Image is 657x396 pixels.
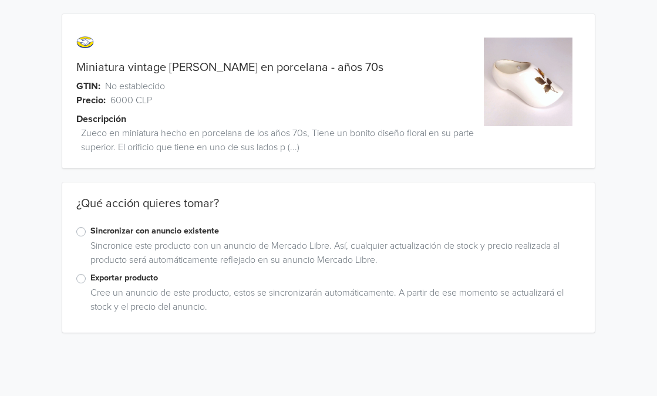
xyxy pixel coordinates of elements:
[90,272,581,285] label: Exportar producto
[76,79,100,93] span: GTIN:
[62,197,595,225] div: ¿Qué acción quieres tomar?
[86,286,581,319] div: Cree un anuncio de este producto, estos se sincronizarán automáticamente. A partir de ese momento...
[105,79,165,93] span: No establecido
[110,93,152,107] span: 6000 CLP
[76,93,106,107] span: Precio:
[76,60,383,75] a: Miniatura vintage [PERSON_NAME] en porcelana - años 70s
[484,38,572,126] img: product_image
[76,112,126,126] span: Descripción
[90,225,581,238] label: Sincronizar con anuncio existente
[86,239,581,272] div: Sincronice este producto con un anuncio de Mercado Libre. Así, cualquier actualización de stock y...
[81,126,476,154] span: Zueco en miniatura hecho en porcelana de los años 70s, Tiene un bonito diseño floral en su parte ...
